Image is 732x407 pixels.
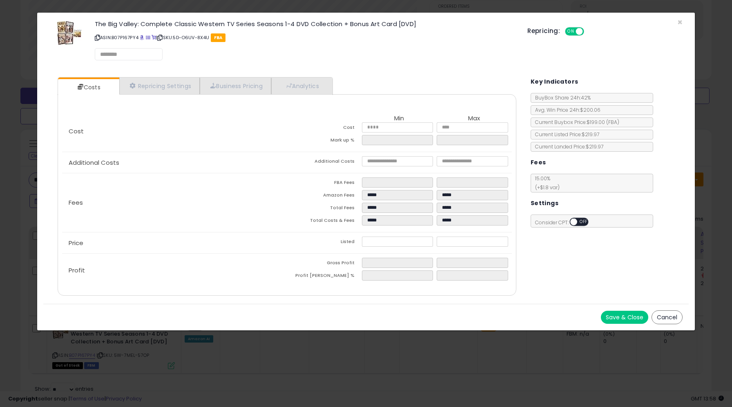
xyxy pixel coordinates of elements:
h5: Repricing: [527,28,560,34]
span: BuyBox Share 24h: 42% [531,94,591,101]
a: BuyBox page [140,34,144,41]
p: Additional Costs [62,159,287,166]
a: Costs [58,79,118,95]
button: Save & Close [601,311,648,324]
span: × [677,16,683,28]
span: $199.00 [587,119,619,126]
span: OFF [577,219,590,226]
p: Profit [62,267,287,274]
p: Price [62,240,287,246]
a: Your listing only [152,34,156,41]
span: Consider CPT: [531,219,599,226]
th: Max [437,115,512,122]
td: Additional Costs [287,156,362,169]
th: Min [362,115,437,122]
span: FBA [211,33,226,42]
p: ASIN: B07P167PY4 | SKU: 5D-O6UV-8X4U [95,31,515,44]
span: OFF [583,28,596,35]
span: Current Buybox Price: [531,119,619,126]
td: Listed [287,237,362,249]
td: Total Fees [287,203,362,215]
a: Analytics [271,77,332,94]
span: 15.00 % [531,175,560,191]
span: Avg. Win Price 24h: $200.06 [531,106,600,113]
span: ON [566,28,576,35]
img: 61eR1ElVAAL._SL60_.jpg [57,21,81,45]
span: ( FBA ) [606,119,619,126]
button: Cancel [652,310,683,324]
td: FBA Fees [287,177,362,190]
p: Fees [62,199,287,206]
h3: The Big Valley: Complete Classic Western TV Series Seasons 1-4 DVD Collection + Bonus Art Card [DVD] [95,21,515,27]
a: All offer listings [146,34,150,41]
td: Total Costs & Fees [287,215,362,228]
td: Amazon Fees [287,190,362,203]
td: Profit [PERSON_NAME] % [287,270,362,283]
h5: Key Indicators [531,77,578,87]
td: Mark up % [287,135,362,148]
p: Cost [62,128,287,135]
span: Current Landed Price: $219.97 [531,143,603,150]
span: (+$1.8 var) [531,184,560,191]
td: Gross Profit [287,258,362,270]
span: Current Listed Price: $219.97 [531,131,599,138]
td: Cost [287,122,362,135]
h5: Fees [531,157,546,168]
a: Repricing Settings [119,77,200,94]
h5: Settings [531,198,558,208]
a: Business Pricing [200,77,271,94]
